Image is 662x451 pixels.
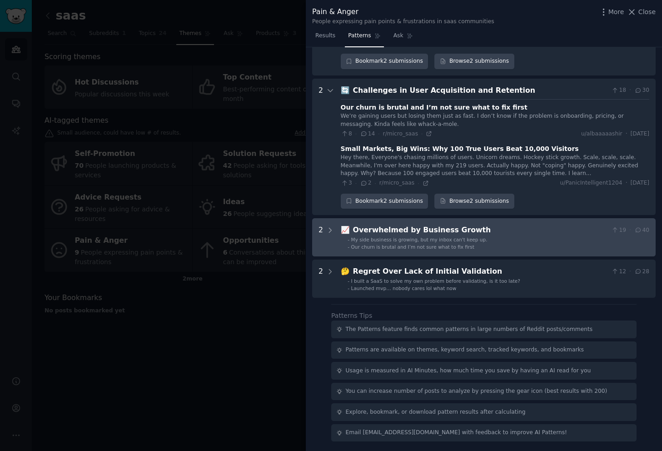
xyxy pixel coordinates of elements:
span: · [355,130,357,137]
div: - [348,244,349,250]
div: - [348,278,349,284]
span: Results [315,32,335,40]
span: 🤔 [341,267,350,276]
span: r/micro_saas [379,180,414,186]
span: Close [638,7,656,17]
button: More [599,7,624,17]
span: Patterns [348,32,371,40]
div: Small Markets, Big Wins: Why 100 True Users Beat 10,000 Visitors [341,144,579,154]
div: Overwhelmed by Business Growth [353,225,608,236]
div: People expressing pain points & frustrations in saas communities [312,18,494,26]
span: · [626,130,627,138]
div: Patterns are available on themes, keyword search, tracked keywords, and bookmarks [346,346,584,354]
span: · [374,180,376,186]
div: 2 [319,225,323,250]
span: 8 [341,130,352,138]
a: Browse2 submissions [434,194,514,209]
div: Challenges in User Acquisition and Retention [353,85,608,96]
span: 14 [360,130,375,138]
label: Patterns Tips [331,312,372,319]
span: 30 [634,86,649,95]
span: 18 [611,86,626,95]
div: Bookmark 2 submissions [341,194,428,209]
span: Launched mvp… nobody cares lol what now [351,286,457,291]
span: More [608,7,624,17]
span: 28 [634,268,649,276]
span: 40 [634,226,649,235]
span: 19 [611,226,626,235]
div: Bookmark 2 submissions [341,54,428,69]
div: We’re gaining users but losing them just as fast. I don’t know if the problem is onboarding, pric... [341,112,649,128]
span: · [629,86,631,95]
span: [DATE] [631,130,649,138]
div: 2 [319,85,323,209]
span: · [629,268,631,276]
a: Browse2 submissions [434,54,514,69]
button: Bookmark2 submissions [341,54,428,69]
span: Our churn is brutal and I’m not sure what to fix first [351,244,474,250]
div: Regret Over Lack of Initial Validation [353,266,608,277]
span: · [355,180,357,186]
a: Patterns [345,29,383,47]
div: - [348,285,349,291]
span: 12 [611,268,626,276]
button: Close [627,7,656,17]
span: u/PanicIntelligent1204 [560,179,622,187]
div: Hey there, Everyone's chasing millions of users. Unicorn dreams. Hockey stick growth. Scale, scal... [341,154,649,178]
div: 2 [319,266,323,291]
span: r/micro_saas [383,130,418,137]
div: Explore, bookmark, or download pattern results after calculating [346,408,526,416]
div: You can increase number of posts to analyze by pressing the gear icon (best results with 200) [346,387,607,396]
span: 3 [341,179,352,187]
span: 2 [360,179,371,187]
span: · [421,130,423,137]
div: Our churn is brutal and I’m not sure what to fix first [341,103,528,112]
div: The Patterns feature finds common patterns in large numbers of Reddit posts/comments [346,326,593,334]
span: u/albaaaaashir [581,130,622,138]
span: 🔄 [341,86,350,95]
span: · [629,226,631,235]
span: · [626,179,627,187]
span: [DATE] [631,179,649,187]
span: 📈 [341,225,350,234]
span: My side business is growing, but my inbox can't keep up. [351,237,488,242]
span: · [418,180,419,186]
button: Bookmark2 submissions [341,194,428,209]
span: I built a SaaS to solve my own problem before validating, is it too late? [351,278,520,284]
span: · [378,130,379,137]
div: Usage is measured in AI Minutes, how much time you save by having an AI read for you [346,367,591,375]
span: Ask [393,32,403,40]
div: - [348,236,349,243]
div: Pain & Anger [312,6,494,18]
a: Results [312,29,338,47]
a: Ask [390,29,416,47]
div: Email [EMAIL_ADDRESS][DOMAIN_NAME] with feedback to improve AI Patterns! [346,429,567,437]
